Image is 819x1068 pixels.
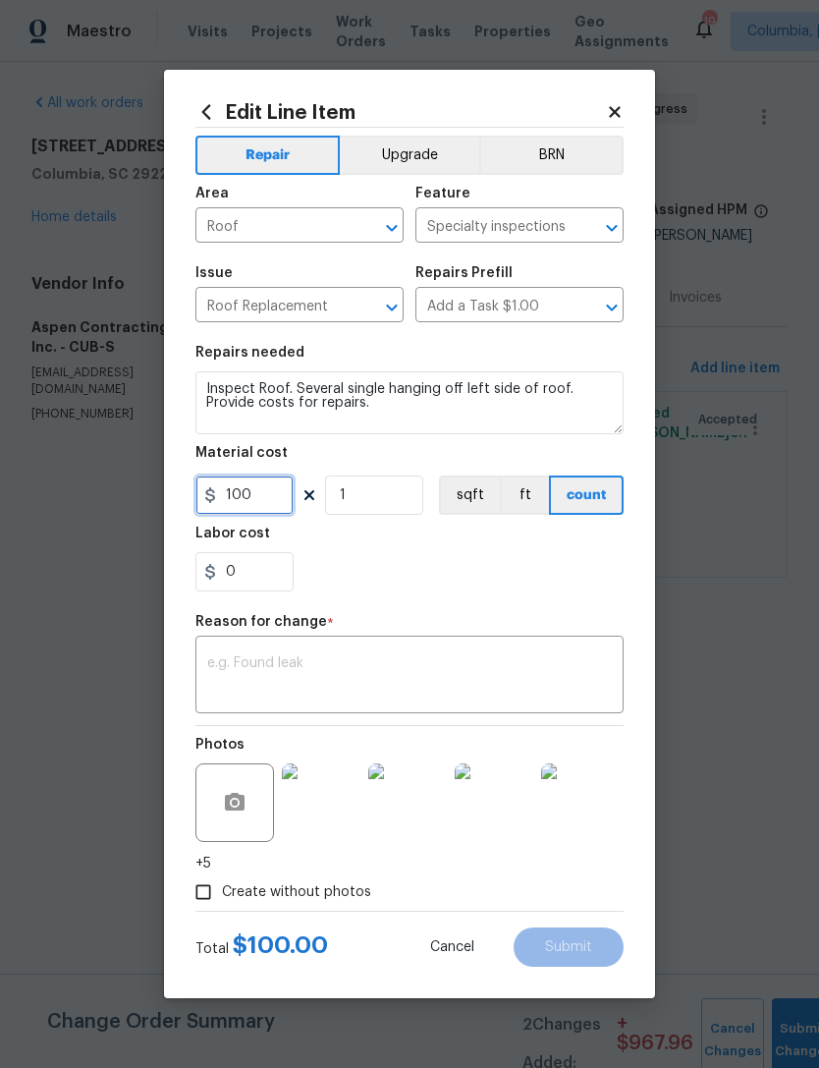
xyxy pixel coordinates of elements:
[195,136,340,175] button: Repair
[514,927,624,967] button: Submit
[195,346,304,360] h5: Repairs needed
[195,187,229,200] h5: Area
[415,187,470,200] h5: Feature
[598,294,626,321] button: Open
[378,214,406,242] button: Open
[233,933,328,957] span: $ 100.00
[399,927,506,967] button: Cancel
[479,136,624,175] button: BRN
[545,940,592,955] span: Submit
[195,371,624,434] textarea: Inspect Roof. Several single hanging off left side of roof. Provide costs for repairs.
[500,476,549,515] button: ft
[549,476,624,515] button: count
[439,476,500,515] button: sqft
[195,854,211,873] span: +5
[598,214,626,242] button: Open
[195,446,288,460] h5: Material cost
[195,527,270,540] h5: Labor cost
[222,882,371,903] span: Create without photos
[378,294,406,321] button: Open
[340,136,480,175] button: Upgrade
[195,615,327,629] h5: Reason for change
[195,738,245,752] h5: Photos
[430,940,474,955] span: Cancel
[195,935,328,959] div: Total
[195,101,606,123] h2: Edit Line Item
[415,266,513,280] h5: Repairs Prefill
[195,266,233,280] h5: Issue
